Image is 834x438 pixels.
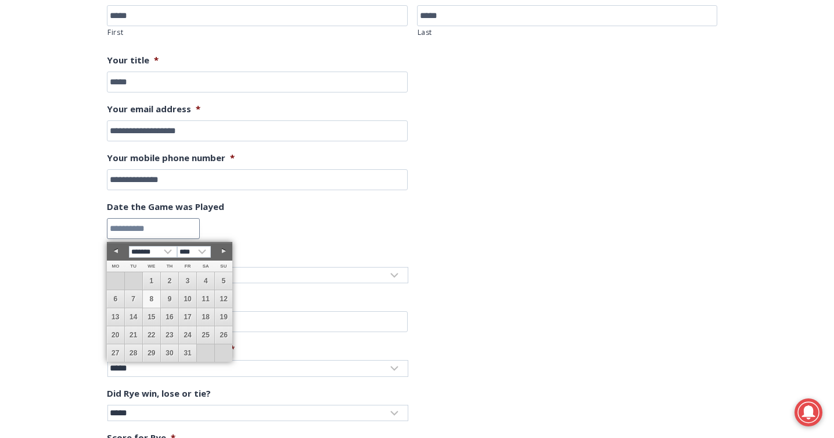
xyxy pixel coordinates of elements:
a: 23 [161,326,178,344]
a: 19 [215,308,232,326]
a: 12 [215,290,232,308]
span: Tuesday [130,263,136,269]
a: 24 [179,326,196,344]
span: Sunday [220,263,227,269]
span: Wednesday [148,263,155,269]
label: First [107,27,408,38]
label: Your mobile phone number [107,152,235,164]
label: Did Rye win, lose or tie? [107,388,211,400]
div: "[PERSON_NAME] and I covered the [DATE] Parade, which was a really eye opening experience as I ha... [293,1,549,113]
span: Saturday [203,263,209,269]
a: 3 [179,272,196,290]
span: Friday [185,263,191,269]
a: 18 [197,308,214,326]
a: 4 [197,272,214,290]
a: 8 [143,290,160,308]
label: Last [418,27,718,38]
a: 28 [125,344,142,362]
a: 22 [143,326,160,344]
a: 13 [107,308,124,326]
label: Date the Game was Played [107,201,224,213]
a: 7 [125,290,142,308]
span: Monday [112,263,120,269]
a: 1 [143,272,160,290]
a: 14 [125,308,142,326]
a: 15 [143,308,160,326]
a: 20 [107,326,124,344]
a: 17 [179,308,196,326]
a: Next [215,243,232,260]
select: Select month [129,246,177,258]
a: 10 [179,290,196,308]
label: Your title [107,55,159,66]
a: Previous [107,243,124,260]
a: 21 [125,326,142,344]
a: 16 [161,308,178,326]
a: 29 [143,344,160,362]
a: 27 [107,344,124,362]
a: Intern @ [DOMAIN_NAME] [279,113,563,145]
a: 25 [197,326,214,344]
a: 6 [107,290,124,308]
label: Your email address [107,104,200,115]
a: 26 [215,326,232,344]
a: 9 [161,290,178,308]
a: 2 [161,272,178,290]
select: Select year [177,246,211,258]
a: 5 [215,272,232,290]
span: Intern @ [DOMAIN_NAME] [304,116,538,142]
a: 30 [161,344,178,362]
span: Thursday [167,263,173,269]
a: 11 [197,290,214,308]
a: 31 [179,344,196,362]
